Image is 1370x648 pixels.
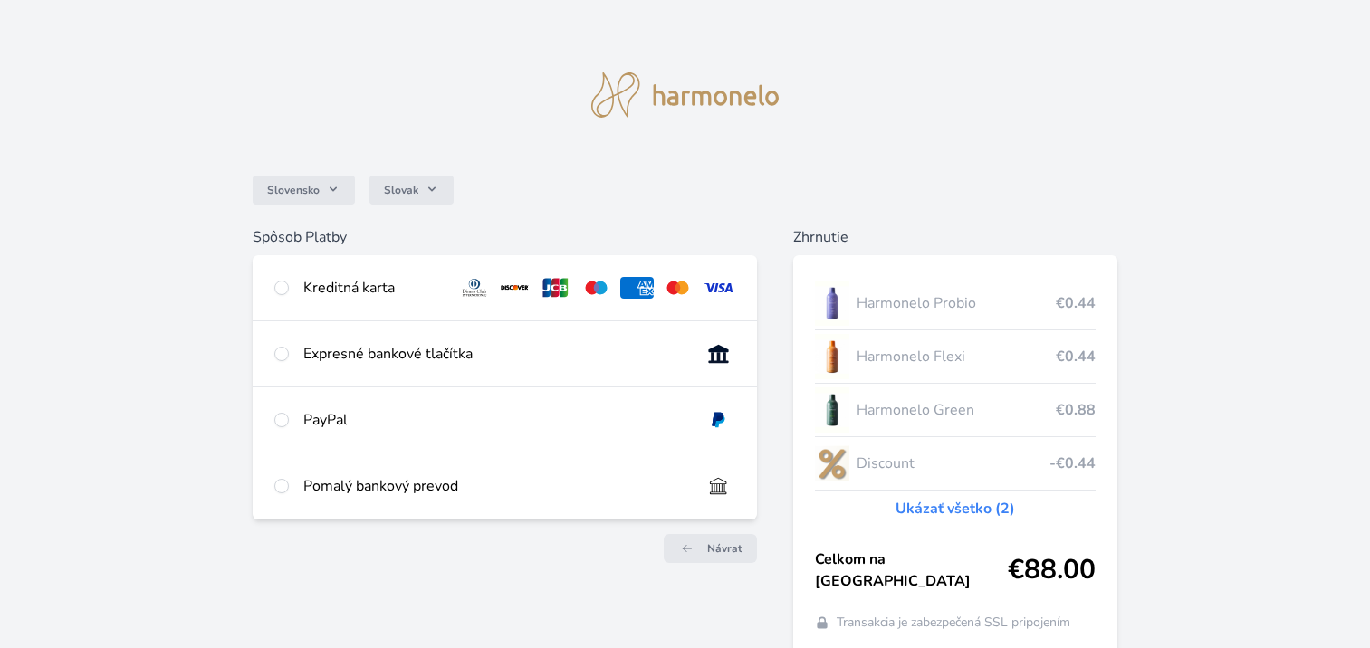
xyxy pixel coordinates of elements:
[384,183,418,197] span: Slovak
[857,346,1056,367] span: Harmonelo Flexi
[857,292,1056,314] span: Harmonelo Probio
[1056,346,1096,367] span: €0.44
[591,72,780,118] img: logo.svg
[620,277,654,299] img: amex.svg
[267,183,320,197] span: Slovensko
[702,475,735,497] img: bankTransfer_IBAN.svg
[458,277,492,299] img: diners.svg
[857,399,1056,421] span: Harmonelo Green
[369,176,454,205] button: Slovak
[303,409,687,431] div: PayPal
[303,277,444,299] div: Kreditná karta
[1049,453,1096,474] span: -€0.44
[253,176,355,205] button: Slovensko
[815,281,849,326] img: CLEAN_PROBIO_se_stinem_x-lo.jpg
[793,226,1117,248] h6: Zhrnutie
[815,387,849,433] img: CLEAN_GREEN_se_stinem_x-lo.jpg
[702,277,735,299] img: visa.svg
[702,343,735,365] img: onlineBanking_SK.svg
[815,441,849,486] img: discount-lo.png
[303,343,687,365] div: Expresné bankové tlačítka
[702,409,735,431] img: paypal.svg
[707,541,742,556] span: Návrat
[857,453,1049,474] span: Discount
[661,277,695,299] img: mc.svg
[815,548,1008,592] span: Celkom na [GEOGRAPHIC_DATA]
[539,277,572,299] img: jcb.svg
[896,498,1015,519] a: Ukázať všetko (2)
[1056,399,1096,421] span: €0.88
[664,534,757,563] a: Návrat
[498,277,532,299] img: discover.svg
[253,226,757,248] h6: Spôsob Platby
[1056,292,1096,314] span: €0.44
[815,334,849,379] img: CLEAN_FLEXI_se_stinem_x-hi_(1)-lo.jpg
[1008,554,1096,586] span: €88.00
[303,475,687,497] div: Pomalý bankový prevod
[837,614,1070,632] span: Transakcia je zabezpečená SSL pripojením
[580,277,613,299] img: maestro.svg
